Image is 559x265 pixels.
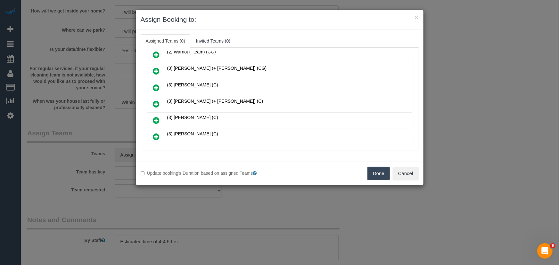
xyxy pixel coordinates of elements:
[191,34,235,48] a: Invited Teams (0)
[367,167,390,180] button: Done
[167,115,218,120] span: (3) [PERSON_NAME] (C)
[167,82,218,87] span: (3) [PERSON_NAME] (C)
[141,170,275,176] label: Update booking's Duration based on assigned Teams
[550,243,555,248] span: 6
[141,34,190,48] a: Assigned Teams (0)
[393,167,419,180] button: Cancel
[167,66,267,71] span: (3) [PERSON_NAME] (+ [PERSON_NAME]) (CG)
[167,49,216,54] span: (2) Warnot (+team) (CG)
[537,243,553,259] iframe: Intercom live chat
[141,171,145,175] input: Update booking's Duration based on assigned Teams
[415,14,418,21] button: ×
[167,131,218,136] span: (3) [PERSON_NAME] (C)
[167,99,263,104] span: (3) [PERSON_NAME] (+ [PERSON_NAME]) (C)
[141,15,419,24] h3: Assign Booking to:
